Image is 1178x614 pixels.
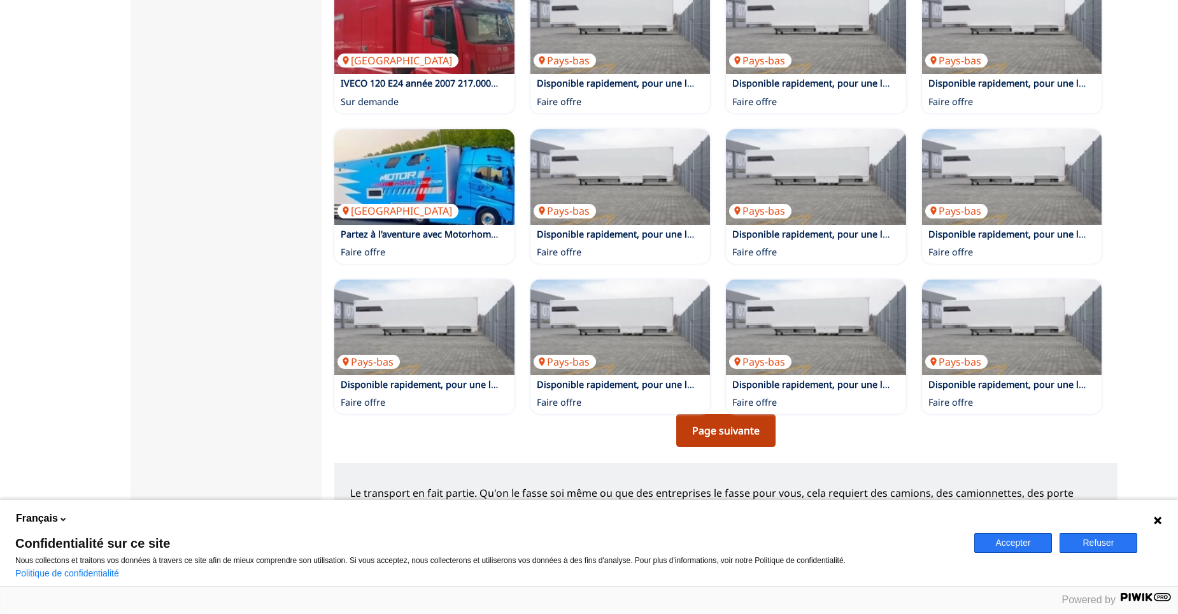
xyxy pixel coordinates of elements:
p: Faire offre [732,396,777,409]
a: Politique de confidentialité [15,568,119,578]
a: Partez à l'aventure avec Motorhome-location [341,228,534,240]
p: Faire offre [928,96,973,108]
img: Partez à l'aventure avec Motorhome-location [334,129,514,225]
a: Page suivante [676,414,776,447]
p: Faire offre [537,246,581,259]
img: Disponible rapidement, pour une livraison rapide, une remorque de course à deux étages comprenant... [922,129,1102,225]
span: Français [16,511,58,525]
img: Disponible rapidement, pour une livraison rapide, une remorque de course à deux étages comprenant... [334,280,514,375]
p: Pays-bas [729,54,791,68]
p: [GEOGRAPHIC_DATA] [337,54,458,68]
p: Faire offre [732,96,777,108]
p: Faire offre [732,246,777,259]
a: IVECO 120 E24 année 2007 217.000km [341,77,504,89]
p: Nous collectons et traitons vos données à travers ce site afin de mieux comprendre son utilisatio... [15,556,959,565]
img: Disponible rapidement, pour une livraison rapide, une remorque de course à deux étages comprenant... [726,129,906,225]
img: Disponible rapidement, pour une livraison rapide, une remorque de course à deux étages comprenant... [530,280,711,375]
a: Disponible rapidement, pour une livraison rapide, une remorque de course à deux étages comprenant... [341,378,1111,390]
p: Pays-bas [729,355,791,369]
p: Faire offre [928,396,973,409]
p: Faire offre [537,396,581,409]
p: Pays-bas [729,204,791,218]
p: [GEOGRAPHIC_DATA] [337,204,458,218]
a: Partez à l'aventure avec Motorhome-location[GEOGRAPHIC_DATA] [334,129,514,225]
p: Faire offre [537,96,581,108]
p: Pays-bas [534,204,596,218]
p: Pays-bas [925,355,988,369]
img: Disponible rapidement, pour une livraison rapide, une remorque de course à deux étages comprenant... [530,129,711,225]
img: Disponible rapidement, pour une livraison rapide, une remorque de course à deux étages comprenant... [922,280,1102,375]
button: Accepter [974,533,1052,553]
p: Pays-bas [925,54,988,68]
button: Refuser [1060,533,1137,553]
p: Faire offre [341,246,385,259]
span: Powered by [1062,594,1116,605]
p: Faire offre [928,246,973,259]
p: Pays-bas [925,204,988,218]
p: Pays-bas [534,355,596,369]
img: Disponible rapidement, pour une livraison rapide, une remorque de course à deux étages comprenant... [726,280,906,375]
p: Pays-bas [534,54,596,68]
p: Faire offre [341,396,385,409]
p: Sur demande [341,96,399,108]
p: Le transport en fait partie. Qu'on le fasse soi même ou que des entreprises le fasse pour vous, c... [350,486,1102,515]
p: Pays-bas [337,355,400,369]
span: Confidentialité sur ce site [15,537,959,550]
